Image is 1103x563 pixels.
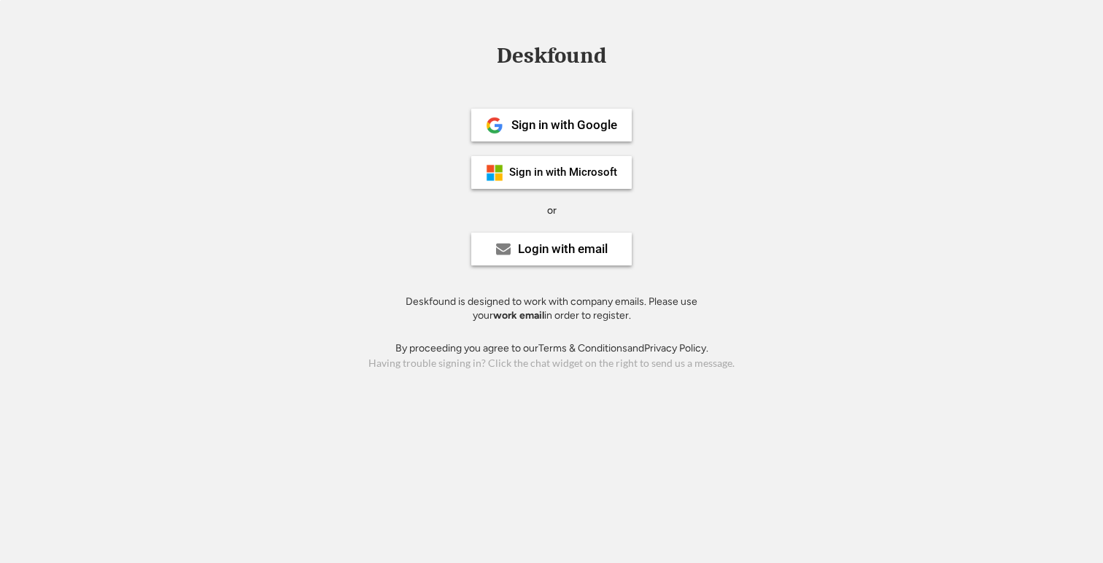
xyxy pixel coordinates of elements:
a: Privacy Policy. [644,342,708,354]
div: Deskfound [489,44,614,67]
strong: work email [493,309,544,322]
div: Deskfound is designed to work with company emails. Please use your in order to register. [387,295,716,323]
a: Terms & Conditions [538,342,627,354]
img: ms-symbollockup_mssymbol_19.png [486,164,503,182]
div: or [547,203,557,218]
div: Login with email [518,243,608,255]
div: Sign in with Google [511,119,617,131]
div: By proceeding you agree to our and [395,341,708,356]
img: 1024px-Google__G__Logo.svg.png [486,117,503,134]
div: Sign in with Microsoft [509,167,617,178]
